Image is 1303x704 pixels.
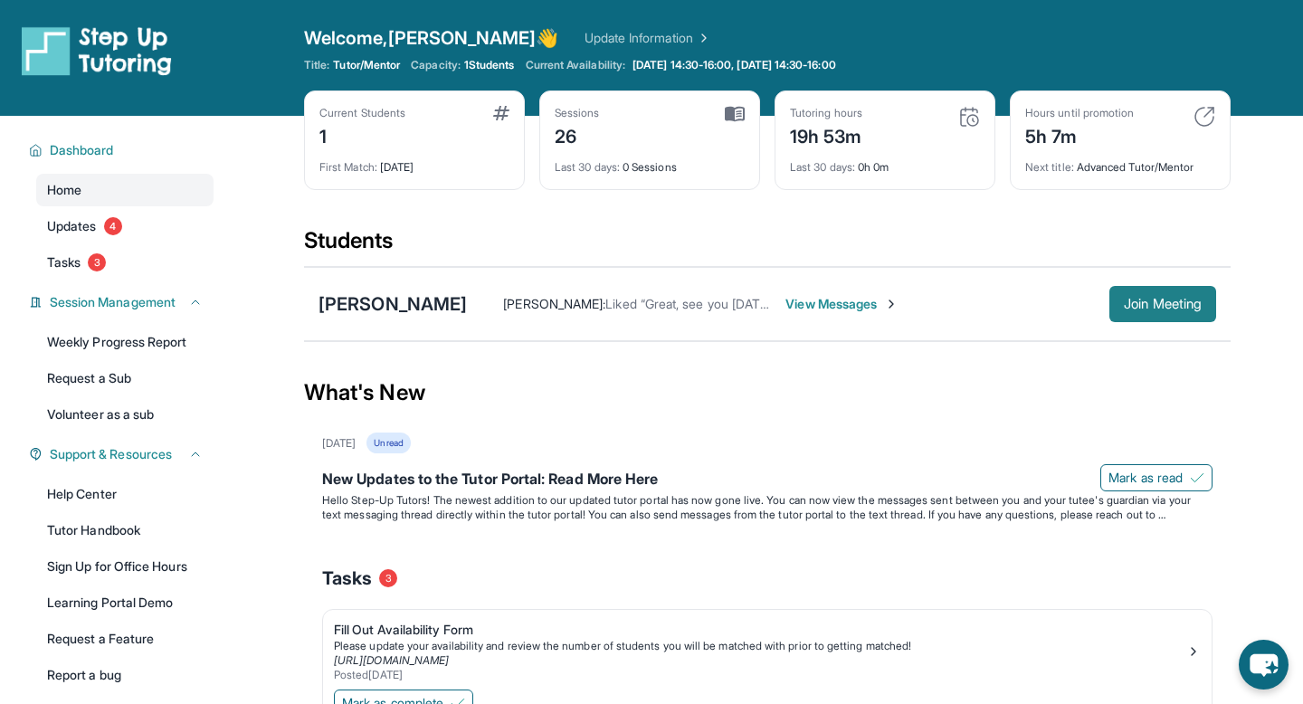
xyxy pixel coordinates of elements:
a: [DATE] 14:30-16:00, [DATE] 14:30-16:00 [629,58,840,72]
span: Capacity: [411,58,461,72]
button: Support & Resources [43,445,203,463]
span: 3 [88,253,106,271]
div: 26 [555,120,600,149]
img: card [1194,106,1215,128]
div: 19h 53m [790,120,862,149]
img: card [958,106,980,128]
img: Chevron Right [693,29,711,47]
span: Mark as read [1108,469,1183,487]
span: First Match : [319,160,377,174]
div: [PERSON_NAME] [319,291,467,317]
a: Update Information [585,29,711,47]
span: Last 30 days : [790,160,855,174]
a: Home [36,174,214,206]
a: Volunteer as a sub [36,398,214,431]
button: Session Management [43,293,203,311]
span: Welcome, [PERSON_NAME] 👋 [304,25,559,51]
div: Hours until promotion [1025,106,1134,120]
span: Join Meeting [1124,299,1202,309]
span: Liked “Great, see you [DATE]!” [605,296,778,311]
div: Please update your availability and review the number of students you will be matched with prior ... [334,639,1186,653]
a: Request a Sub [36,362,214,395]
img: logo [22,25,172,76]
span: Home [47,181,81,199]
span: Support & Resources [50,445,172,463]
div: Posted [DATE] [334,668,1186,682]
span: [PERSON_NAME] : [503,296,605,311]
button: Join Meeting [1109,286,1216,322]
div: 1 [319,120,405,149]
a: Sign Up for Office Hours [36,550,214,583]
span: Next title : [1025,160,1074,174]
img: Mark as read [1190,471,1204,485]
a: [URL][DOMAIN_NAME] [334,653,449,667]
div: [DATE] [322,436,356,451]
div: Fill Out Availability Form [334,621,1186,639]
span: Current Availability: [526,58,625,72]
div: New Updates to the Tutor Portal: Read More Here [322,468,1213,493]
div: What's New [304,353,1231,433]
div: Sessions [555,106,600,120]
span: Title: [304,58,329,72]
div: Students [304,226,1231,266]
a: Report a bug [36,659,214,691]
span: 3 [379,569,397,587]
img: card [493,106,509,120]
a: Learning Portal Demo [36,586,214,619]
a: Updates4 [36,210,214,243]
div: 0 Sessions [555,149,745,175]
div: Advanced Tutor/Mentor [1025,149,1215,175]
button: Mark as read [1100,464,1213,491]
a: Request a Feature [36,623,214,655]
div: [DATE] [319,149,509,175]
span: View Messages [785,295,899,313]
span: Dashboard [50,141,114,159]
a: Tasks3 [36,246,214,279]
span: Last 30 days : [555,160,620,174]
img: card [725,106,745,122]
a: Help Center [36,478,214,510]
span: Session Management [50,293,176,311]
button: Dashboard [43,141,203,159]
img: Chevron-Right [884,297,899,311]
div: Unread [366,433,410,453]
span: Tasks [47,253,81,271]
span: Tutor/Mentor [333,58,400,72]
a: Weekly Progress Report [36,326,214,358]
p: Hello Step-Up Tutors! The newest addition to our updated tutor portal has now gone live. You can ... [322,493,1213,522]
span: Updates [47,217,97,235]
div: Tutoring hours [790,106,862,120]
span: [DATE] 14:30-16:00, [DATE] 14:30-16:00 [632,58,836,72]
div: 0h 0m [790,149,980,175]
div: 5h 7m [1025,120,1134,149]
button: chat-button [1239,640,1289,690]
span: Tasks [322,566,372,591]
a: Fill Out Availability FormPlease update your availability and review the number of students you w... [323,610,1212,686]
span: 1 Students [464,58,515,72]
a: Tutor Handbook [36,514,214,547]
span: 4 [104,217,122,235]
div: Current Students [319,106,405,120]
